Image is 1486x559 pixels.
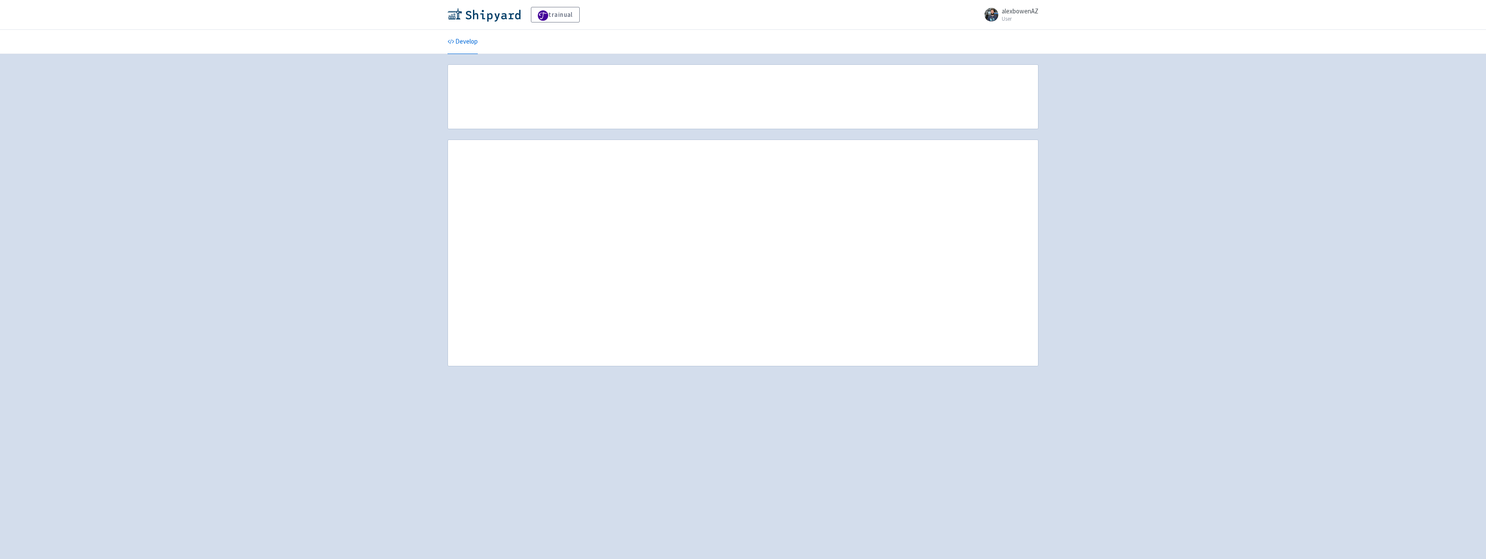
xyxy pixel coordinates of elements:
img: Shipyard logo [448,8,521,22]
small: User [1002,16,1038,22]
span: alexbowenAZ [1002,7,1038,15]
a: Develop [448,30,478,54]
a: trainual [531,7,580,22]
a: alexbowenAZ User [979,8,1038,22]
